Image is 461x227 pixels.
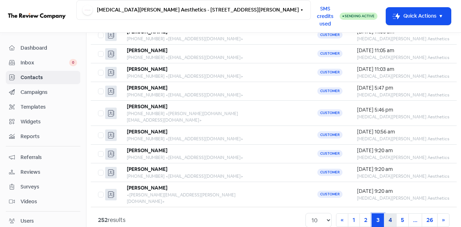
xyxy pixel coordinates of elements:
[396,213,409,227] a: 5
[311,12,340,19] a: SMS credits used
[127,73,258,80] div: [PHONE_NUMBER] <[EMAIL_ADDRESS][DOMAIN_NAME]>
[21,217,34,225] div: Users
[340,12,377,21] a: Sending Active
[317,87,343,95] span: Customer
[21,168,77,176] span: Reviews
[21,59,69,67] span: Inbox
[127,154,258,161] div: [PHONE_NUMBER] <[EMAIL_ADDRESS][DOMAIN_NAME]>
[6,165,80,179] a: Reviews
[6,180,80,194] a: Surveys
[317,50,343,57] span: Customer
[127,47,167,54] b: [PERSON_NAME]
[76,0,311,20] button: [MEDICAL_DATA][PERSON_NAME] Aesthetics - [STREET_ADDRESS][PERSON_NAME]
[127,36,258,42] div: [PHONE_NUMBER] <[EMAIL_ADDRESS][DOMAIN_NAME]>
[357,195,449,201] div: [MEDICAL_DATA][PERSON_NAME] Aesthetics
[98,216,108,224] strong: 252
[317,69,343,76] span: Customer
[357,136,449,142] div: [MEDICAL_DATA][PERSON_NAME] Aesthetics
[357,73,449,80] div: [MEDICAL_DATA][PERSON_NAME] Aesthetics
[127,103,167,110] b: [PERSON_NAME]
[127,192,258,205] div: <[PERSON_NAME][EMAIL_ADDRESS][PERSON_NAME][DOMAIN_NAME]>
[69,59,77,66] span: 0
[127,85,167,91] b: [PERSON_NAME]
[317,109,343,117] span: Customer
[357,106,449,114] div: [DATE] 5:46 pm
[372,213,384,227] a: 3
[357,165,449,173] div: [DATE] 9:20 am
[317,191,343,198] span: Customer
[127,173,258,180] div: [PHONE_NUMBER] <[EMAIL_ADDRESS][DOMAIN_NAME]>
[6,86,80,99] a: Campaigns
[357,128,449,136] div: [DATE] 10:56 am
[437,213,449,227] a: Next
[336,213,348,227] a: Previous
[348,213,360,227] a: 1
[345,14,375,18] span: Sending Active
[6,41,80,55] a: Dashboard
[357,54,449,61] div: [MEDICAL_DATA][PERSON_NAME] Aesthetics
[6,115,80,128] a: Widgets
[357,114,449,120] div: [MEDICAL_DATA][PERSON_NAME] Aesthetics
[386,8,451,25] button: Quick Actions
[357,92,449,98] div: [MEDICAL_DATA][PERSON_NAME] Aesthetics
[127,147,167,154] b: [PERSON_NAME]
[357,154,449,161] div: [MEDICAL_DATA][PERSON_NAME] Aesthetics
[317,5,334,28] span: SMS credits used
[357,147,449,154] div: [DATE] 9:20 am
[21,133,77,140] span: Reports
[357,47,449,54] div: [DATE] 11:05 am
[127,110,258,123] div: [PHONE_NUMBER] <[PERSON_NAME][DOMAIN_NAME][EMAIL_ADDRESS][DOMAIN_NAME]>
[357,36,449,42] div: [MEDICAL_DATA][PERSON_NAME] Aesthetics
[384,213,397,227] a: 4
[6,100,80,114] a: Templates
[408,213,422,227] a: ...
[21,103,77,111] span: Templates
[341,216,344,224] span: «
[127,92,258,98] div: [PHONE_NUMBER] <[EMAIL_ADDRESS][DOMAIN_NAME]>
[127,185,167,191] b: [PERSON_NAME]
[317,131,343,139] span: Customer
[127,66,167,72] b: [PERSON_NAME]
[6,195,80,208] a: Videos
[357,84,449,92] div: [DATE] 5:47 pm
[21,118,77,126] span: Widgets
[317,169,343,176] span: Customer
[21,74,77,81] span: Contacts
[359,213,372,227] a: 2
[6,71,80,84] a: Contacts
[127,54,258,61] div: [PHONE_NUMBER] <[EMAIL_ADDRESS][DOMAIN_NAME]>
[357,65,449,73] div: [DATE] 11:03 am
[21,183,77,191] span: Surveys
[21,154,77,161] span: Referrals
[127,128,167,135] b: [PERSON_NAME]
[317,31,343,38] span: Customer
[6,151,80,164] a: Referrals
[422,213,438,227] a: 26
[357,173,449,180] div: [MEDICAL_DATA][PERSON_NAME] Aesthetics
[21,198,77,205] span: Videos
[98,216,125,224] div: results
[127,136,258,142] div: [PHONE_NUMBER] <[EMAIL_ADDRESS][DOMAIN_NAME]>
[6,56,80,69] a: Inbox 0
[442,216,445,224] span: »
[357,187,449,195] div: [DATE] 9:20 am
[21,88,77,96] span: Campaigns
[21,44,77,52] span: Dashboard
[127,166,167,172] b: [PERSON_NAME]
[6,130,80,143] a: Reports
[317,150,343,157] span: Customer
